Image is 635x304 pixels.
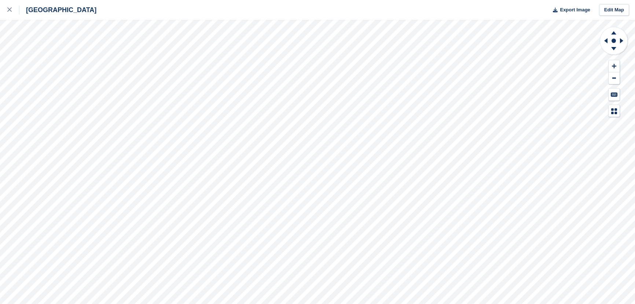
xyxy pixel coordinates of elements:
button: Export Image [548,4,590,16]
span: Export Image [560,6,590,14]
button: Map Legend [609,105,620,117]
button: Zoom In [609,60,620,72]
button: Keyboard Shortcuts [609,88,620,101]
button: Zoom Out [609,72,620,84]
div: [GEOGRAPHIC_DATA] [19,6,96,14]
a: Edit Map [599,4,629,16]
